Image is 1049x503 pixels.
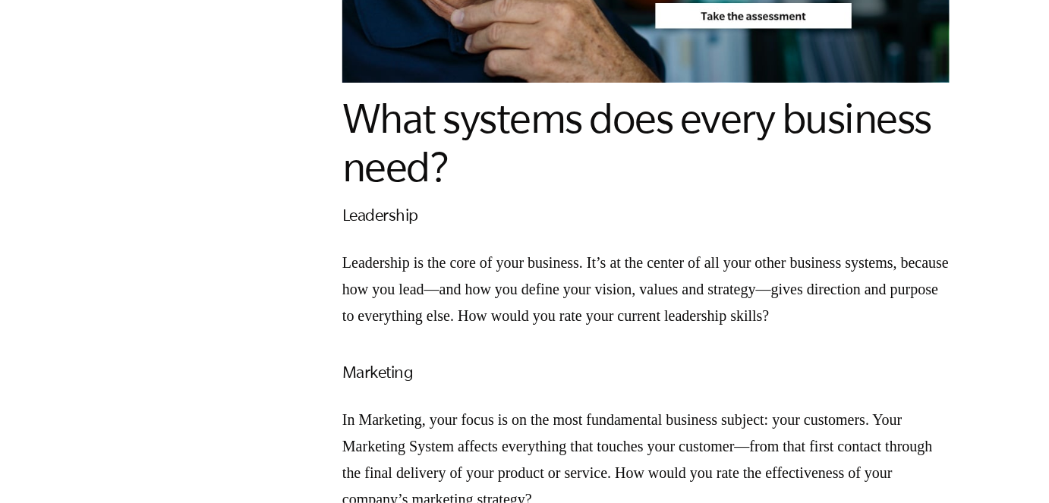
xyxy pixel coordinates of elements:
[342,203,950,227] h3: Leadership
[342,250,950,329] p: Leadership is the core of your business. It’s at the center of all your other business systems, b...
[342,360,950,384] h3: Marketing
[710,395,1049,503] iframe: Chat Widget
[342,94,950,191] h2: What systems does every business need?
